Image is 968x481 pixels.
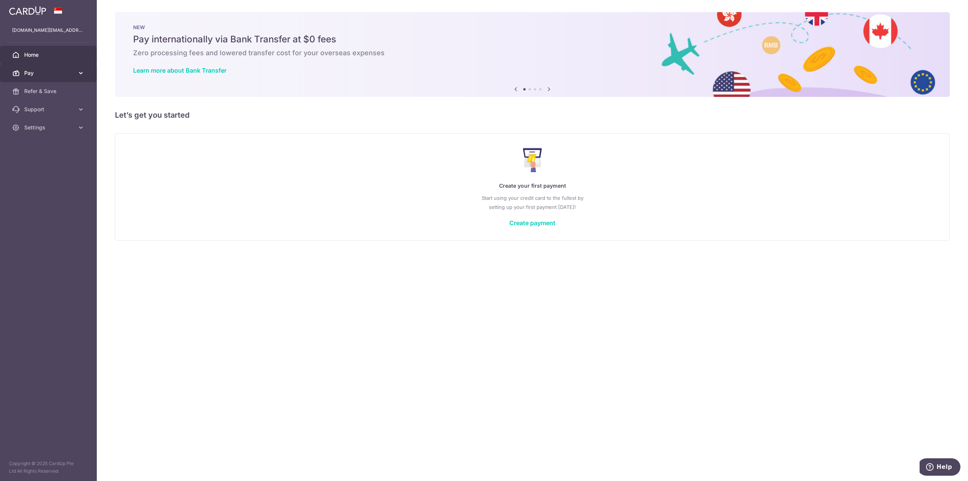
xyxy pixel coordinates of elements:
[133,24,932,30] p: NEW
[24,51,74,59] span: Home
[24,87,74,95] span: Refer & Save
[115,12,950,97] img: Bank transfer banner
[24,106,74,113] span: Support
[130,193,934,212] p: Start using your credit card to the fullest by setting up your first payment [DATE]!
[133,33,932,45] h5: Pay internationally via Bank Transfer at $0 fees
[130,181,934,190] p: Create your first payment
[523,148,542,172] img: Make Payment
[133,48,932,58] h6: Zero processing fees and lowered transfer cost for your overseas expenses
[920,458,960,477] iframe: Opens a widget where you can find more information
[24,124,74,131] span: Settings
[509,219,555,227] a: Create payment
[133,67,226,74] a: Learn more about Bank Transfer
[115,109,950,121] h5: Let’s get you started
[9,6,46,15] img: CardUp
[24,69,74,77] span: Pay
[12,26,85,34] p: [DOMAIN_NAME][EMAIL_ADDRESS][DOMAIN_NAME]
